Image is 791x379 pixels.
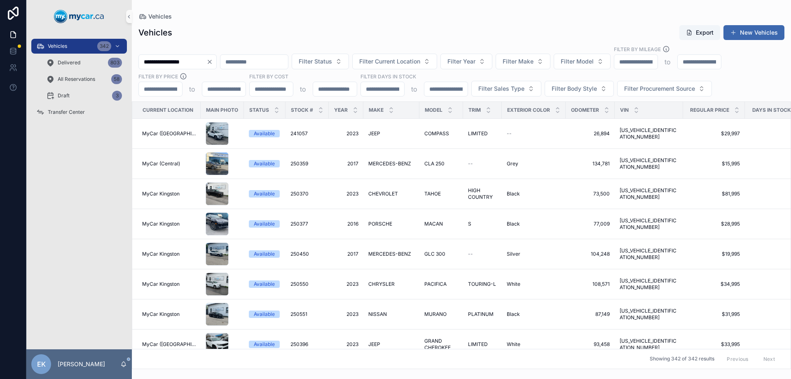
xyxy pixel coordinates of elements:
[142,281,196,287] a: MyCar Kingston
[291,107,313,113] span: Stock #
[254,250,275,258] div: Available
[189,84,195,94] p: to
[507,130,512,137] span: --
[41,55,127,70] a: Delivered803
[41,88,127,103] a: Draft3
[468,107,481,113] span: Trim
[112,91,122,101] div: 3
[688,311,740,318] a: $31,995
[507,191,520,197] span: Black
[620,338,678,351] span: [US_VEHICLE_IDENTIFICATION_NUMBER]
[507,341,561,348] a: White
[468,251,473,257] span: --
[468,311,497,318] a: PLATINUM
[468,187,497,200] a: HIGH COUNTRY
[620,278,678,291] a: [US_VEHICLE_IDENTIFICATION_NUMBER]
[688,130,740,137] a: $29,997
[468,221,497,227] a: S
[249,220,281,228] a: Available
[507,281,520,287] span: White
[688,191,740,197] a: $81,995
[142,130,196,137] a: MyCar ([GEOGRAPHIC_DATA])
[142,341,196,348] a: MyCar ([GEOGRAPHIC_DATA])
[507,311,520,318] span: Black
[424,311,447,318] span: MURANO
[108,58,122,68] div: 803
[424,338,458,351] span: GRAND CHEROKEE
[507,221,561,227] a: Black
[299,57,332,66] span: Filter Status
[507,221,520,227] span: Black
[148,12,172,21] span: Vehicles
[690,107,729,113] span: Regular Price
[571,251,610,257] span: 104,248
[359,57,420,66] span: Filter Current Location
[620,217,678,231] a: [US_VEHICLE_IDENTIFICATION_NUMBER]
[142,311,196,318] a: MyCar Kingston
[249,73,288,80] label: FILTER BY COST
[468,130,488,137] span: LIMITED
[290,191,309,197] span: 250370
[468,341,497,348] a: LIMITED
[507,251,520,257] span: Silver
[368,251,414,257] a: MERCEDES-BENZ
[424,191,441,197] span: TAHOE
[424,221,458,227] a: MACAN
[334,281,358,287] a: 2023
[368,341,380,348] span: JEEP
[368,341,414,348] a: JEEP
[424,251,458,257] a: GLC 300
[206,107,238,113] span: Main Photo
[111,74,122,84] div: 58
[620,187,678,200] a: [US_VEHICLE_IDENTIFICATION_NUMBER]
[249,160,281,167] a: Available
[300,84,306,94] p: to
[31,39,127,54] a: Vehicles342
[334,221,358,227] span: 2016
[620,107,629,113] span: VIN
[368,160,411,167] span: MERCEDES-BENZ
[290,311,307,318] span: 250551
[688,221,740,227] span: $28,995
[571,130,610,137] a: 26,894
[290,160,324,167] a: 250359
[571,191,610,197] a: 73,500
[334,311,358,318] a: 2023
[425,107,442,113] span: Model
[503,57,534,66] span: Filter Make
[507,160,518,167] span: Grey
[478,85,524,93] span: Filter Sales Type
[368,191,398,197] span: CHEVROLET
[620,308,678,321] a: [US_VEHICLE_IDENTIFICATION_NUMBER]
[368,130,414,137] a: JEEP
[507,311,561,318] a: Black
[620,247,678,261] span: [US_VEHICLE_IDENTIFICATION_NUMBER]
[571,160,610,167] a: 134,781
[496,54,550,69] button: Select Button
[688,341,740,348] span: $33,995
[58,360,105,368] p: [PERSON_NAME]
[142,160,196,167] a: MyCar (Central)
[142,191,196,197] a: MyCar Kingston
[571,311,610,318] a: 87,149
[292,54,349,69] button: Select Button
[142,221,196,227] a: MyCar Kingston
[254,220,275,228] div: Available
[468,281,497,287] a: TOURING-L
[290,281,324,287] a: 250550
[552,85,597,93] span: Filter Body Style
[424,191,458,197] a: TAHOE
[334,251,358,257] span: 2017
[468,160,497,167] a: --
[249,341,281,348] a: Available
[334,107,348,113] span: Year
[614,45,661,53] label: Filter By Mileage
